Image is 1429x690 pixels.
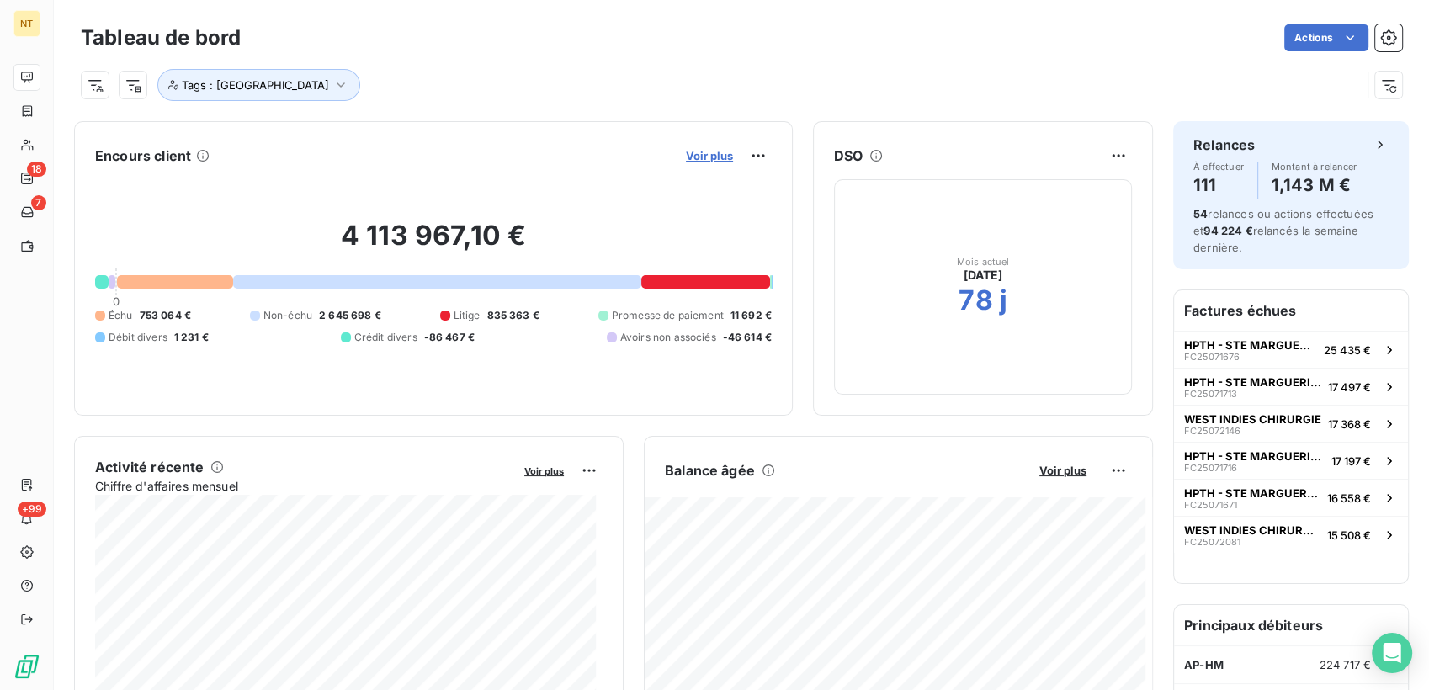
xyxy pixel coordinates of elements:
h2: j [1000,284,1007,317]
div: Open Intercom Messenger [1372,633,1412,673]
span: 15 508 € [1327,528,1371,542]
h6: Encours client [95,146,191,166]
button: WEST INDIES CHIRURGIEFC2507208115 508 € [1174,516,1408,553]
span: Mois actuel [957,257,1010,267]
span: Montant à relancer [1272,162,1357,172]
h2: 78 [959,284,992,317]
span: À effectuer [1193,162,1244,172]
h6: Principaux débiteurs [1174,605,1408,645]
h4: 111 [1193,172,1244,199]
span: HPTH - STE MARGUERITE (83) - NE PLU [1184,449,1325,463]
h6: Balance âgée [665,460,755,480]
span: Voir plus [524,465,564,477]
span: -46 614 € [723,330,772,345]
span: 0 [113,295,120,308]
span: Litige [454,308,481,323]
span: +99 [18,502,46,517]
button: HPTH - STE MARGUERITE (83) - NE PLUFC2507171617 197 € [1174,442,1408,479]
span: 54 [1193,207,1208,220]
h6: Factures échues [1174,290,1408,331]
span: FC25071716 [1184,463,1237,473]
span: 11 692 € [730,308,772,323]
h2: 4 113 967,10 € [95,219,772,269]
h3: Tableau de bord [81,23,241,53]
img: Logo LeanPay [13,653,40,680]
span: 25 435 € [1324,343,1371,357]
button: Tags : [GEOGRAPHIC_DATA] [157,69,360,101]
h4: 1,143 M € [1272,172,1357,199]
span: Tags : [GEOGRAPHIC_DATA] [182,78,329,92]
button: HPTH - STE MARGUERITE (83) - NE PLUFC2507171317 497 € [1174,368,1408,405]
span: 16 558 € [1327,491,1371,505]
span: 17 197 € [1331,454,1371,468]
span: [DATE] [964,267,1003,284]
button: Actions [1284,24,1368,51]
span: 17 368 € [1328,417,1371,431]
span: 94 224 € [1203,224,1252,237]
span: 224 717 € [1320,658,1371,671]
button: HPTH - STE MARGUERITE (83) - NE PLUFC2507167116 558 € [1174,479,1408,516]
span: FC25071713 [1184,389,1237,399]
h6: DSO [834,146,863,166]
span: Voir plus [686,149,733,162]
span: 1 231 € [174,330,209,345]
button: Voir plus [1034,463,1092,478]
span: relances ou actions effectuées et relancés la semaine dernière. [1193,207,1373,254]
span: -86 467 € [424,330,475,345]
span: 835 363 € [487,308,539,323]
span: Avoirs non associés [620,330,716,345]
span: WEST INDIES CHIRURGIE [1184,412,1321,426]
h6: Relances [1193,135,1255,155]
button: Voir plus [519,463,569,478]
button: HPTH - STE MARGUERITE (83) - NE PLUFC2507167625 435 € [1174,331,1408,368]
h6: Activité récente [95,457,204,477]
span: Débit divers [109,330,167,345]
span: Échu [109,308,133,323]
span: FC25072081 [1184,537,1240,547]
span: FC25071671 [1184,500,1237,510]
span: Crédit divers [354,330,417,345]
span: HPTH - STE MARGUERITE (83) - NE PLU [1184,375,1321,389]
div: NT [13,10,40,37]
span: AP-HM [1184,658,1224,671]
span: Promesse de paiement [612,308,724,323]
span: 17 497 € [1328,380,1371,394]
span: 753 064 € [140,308,191,323]
span: 2 645 698 € [319,308,381,323]
span: FC25071676 [1184,352,1240,362]
span: Voir plus [1039,464,1086,477]
span: HPTH - STE MARGUERITE (83) - NE PLU [1184,486,1320,500]
span: HPTH - STE MARGUERITE (83) - NE PLU [1184,338,1317,352]
span: Non-échu [263,308,312,323]
span: 18 [27,162,46,177]
button: WEST INDIES CHIRURGIEFC2507214617 368 € [1174,405,1408,442]
span: Chiffre d'affaires mensuel [95,477,513,495]
span: FC25072146 [1184,426,1240,436]
span: 7 [31,195,46,210]
button: Voir plus [681,148,738,163]
span: WEST INDIES CHIRURGIE [1184,523,1320,537]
